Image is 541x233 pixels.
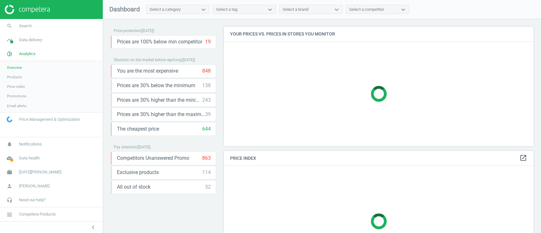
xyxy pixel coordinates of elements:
h4: Your prices vs. prices in stores you monitor [224,27,533,42]
i: search [3,20,16,32]
span: Email alerts [7,103,26,108]
div: Select a category [150,7,181,12]
div: 243 [202,97,211,104]
span: Dashboard [109,5,140,13]
span: Analytics [19,51,35,57]
h4: Price Index [224,151,533,166]
span: Competitors Unanswered Promo [117,155,189,162]
div: Select a brand [283,7,308,12]
div: 644 [202,126,211,133]
span: Exclusive products [117,169,159,176]
span: Prices are 100% below min competitor [117,38,202,45]
span: All out of stock [117,184,151,191]
img: ajHJNr6hYgQAAAAASUVORK5CYII= [5,5,50,14]
div: 863 [202,155,211,162]
span: Situation on the market before repricing [114,58,182,62]
div: Select a tag [216,7,237,12]
i: notifications [3,138,16,150]
i: work [3,166,16,178]
span: Price Management & Optimization [19,117,80,122]
i: headset_mic [3,194,16,206]
span: Data delivery [19,37,42,43]
span: Prices are 30% higher than the minimum [117,97,202,104]
span: Search [19,23,32,29]
div: 138 [202,82,211,89]
i: chevron_left [89,223,97,231]
span: [PERSON_NAME] [19,183,49,189]
i: pie_chart_outlined [3,48,16,60]
div: 19 [205,38,211,45]
span: Products [7,74,22,80]
span: You are the most expensive [117,68,178,74]
div: Select a competitor [349,7,384,12]
div: 52 [205,184,211,191]
span: Pay attention [114,145,137,149]
i: cloud_done [3,152,16,164]
span: Prices are 30% below the minimum [117,82,195,89]
span: Overview [7,65,22,70]
div: 114 [202,169,211,176]
div: 39 [205,111,211,118]
span: ( [DATE] ) [182,58,195,62]
span: [DATE][PERSON_NAME] [19,169,61,175]
i: person [3,180,16,192]
span: Competera Products [19,211,56,217]
span: Notifications [19,141,42,147]
img: wGWNvw8QSZomAAAAABJRU5ErkJggg== [7,116,12,122]
span: Prices are 30% higher than the maximal [117,111,205,118]
span: Price index [7,84,25,89]
span: The cheapest price [117,126,159,133]
span: ( [DATE] ) [137,145,151,149]
span: Promotions [7,94,26,99]
span: Data health [19,155,40,161]
div: 848 [202,68,211,74]
a: open_in_new [519,154,527,162]
span: Need our help? [19,197,46,203]
span: Price protection [114,29,141,33]
i: timeline [3,34,16,46]
button: chevron_left [85,223,101,231]
span: ( [DATE] ) [141,29,154,33]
